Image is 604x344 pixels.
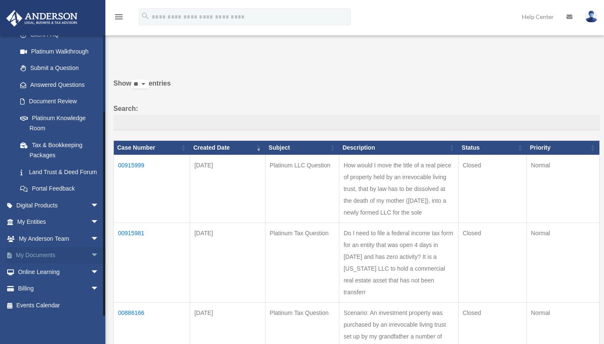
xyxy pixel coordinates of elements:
th: Priority: activate to sort column ascending [526,141,599,155]
td: Closed [458,155,526,223]
th: Case Number: activate to sort column ascending [114,141,190,155]
span: arrow_drop_down [91,214,107,231]
input: Search: [113,115,600,131]
td: Normal [526,223,599,303]
label: Show entries [113,78,600,98]
select: Showentries [132,80,149,89]
span: arrow_drop_down [91,230,107,247]
span: arrow_drop_down [91,197,107,214]
a: Digital Productsarrow_drop_down [6,197,112,214]
a: Platinum Knowledge Room [12,110,107,137]
i: menu [114,12,124,22]
td: 00915981 [114,223,190,303]
span: arrow_drop_down [91,247,107,264]
a: Land Trust & Deed Forum [12,164,107,180]
th: Created Date: activate to sort column ascending [190,141,266,155]
a: Platinum Walkthrough [12,43,107,60]
i: search [141,11,150,21]
th: Status: activate to sort column ascending [458,141,526,155]
td: Normal [526,155,599,223]
a: Portal Feedback [12,180,107,197]
a: menu [114,15,124,22]
a: Submit a Question [12,60,107,77]
th: Description: activate to sort column ascending [339,141,459,155]
a: Tax & Bookkeeping Packages [12,137,107,164]
a: Online Learningarrow_drop_down [6,263,112,280]
a: Answered Questions [12,76,103,93]
a: My Entitiesarrow_drop_down [6,214,112,231]
a: My Documentsarrow_drop_down [6,247,112,264]
td: [DATE] [190,155,266,223]
label: Search: [113,103,600,131]
a: Events Calendar [6,297,112,314]
th: Subject: activate to sort column ascending [265,141,339,155]
a: Document Review [12,93,107,110]
td: Do I need to file a federal income tax form for an entity that was open 4 days in [DATE] and has ... [339,223,459,303]
td: 00915999 [114,155,190,223]
td: [DATE] [190,223,266,303]
td: Closed [458,223,526,303]
a: Billingarrow_drop_down [6,280,112,297]
img: Anderson Advisors Platinum Portal [4,10,80,27]
td: Platinum LLC Question [265,155,339,223]
span: arrow_drop_down [91,280,107,298]
a: My Anderson Teamarrow_drop_down [6,230,112,247]
span: arrow_drop_down [91,263,107,281]
td: Platinum Tax Question [265,223,339,303]
img: User Pic [585,11,598,23]
td: How would I move the title of a real piece of property held by an irrevocable living trust, that ... [339,155,459,223]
